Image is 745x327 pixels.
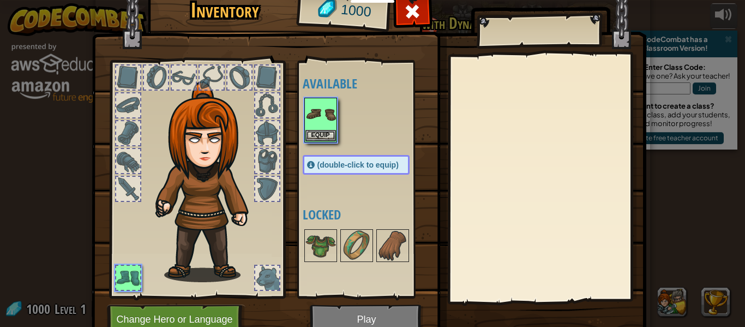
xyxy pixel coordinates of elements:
img: portrait.png [305,99,336,129]
h4: Locked [303,207,431,222]
img: hair_f2.png [151,81,268,282]
span: (double-click to equip) [317,160,399,169]
img: portrait.png [377,230,408,261]
h4: Available [303,76,431,91]
img: portrait.png [305,230,336,261]
button: Equip [305,130,336,141]
img: portrait.png [341,230,372,261]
